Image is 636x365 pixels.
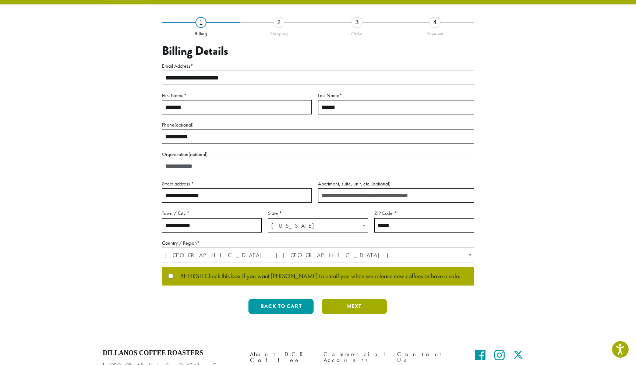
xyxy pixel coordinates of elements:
[397,349,460,365] a: Contact Us
[351,17,363,28] div: 3
[396,28,474,37] div: Payment
[318,28,396,37] div: Order
[324,349,386,365] a: Commercial Accounts
[371,180,391,187] span: (optional)
[162,61,474,71] label: Email Address
[318,91,474,100] label: Last Name
[195,17,206,28] div: 1
[268,218,368,233] span: State
[268,209,368,218] label: State
[430,17,441,28] div: 4
[374,209,474,218] label: ZIP Code
[318,179,474,188] label: Apartment, suite, unit, etc.
[188,151,208,157] span: (optional)
[162,179,312,188] label: Street address
[174,121,194,128] span: (optional)
[162,91,312,100] label: First Name
[273,17,285,28] div: 2
[162,150,474,159] label: Organization
[250,349,312,365] a: About DCR Coffee
[322,299,387,314] button: Next
[248,299,314,314] button: Back to cart
[240,28,318,37] div: Shipping
[162,209,262,218] label: Town / City
[162,44,474,58] h3: Billing Details
[162,248,474,262] span: United States (US)
[103,349,239,357] h4: Dillanos Coffee Roasters
[162,28,240,37] div: Billing
[162,248,474,262] span: Country / Region
[268,219,367,233] span: California
[168,274,173,279] input: BE FIRST! Check this box if you want [PERSON_NAME] to email you when we release new coffees or ha...
[173,273,460,280] span: BE FIRST! Check this box if you want [PERSON_NAME] to email you when we release new coffees or ha...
